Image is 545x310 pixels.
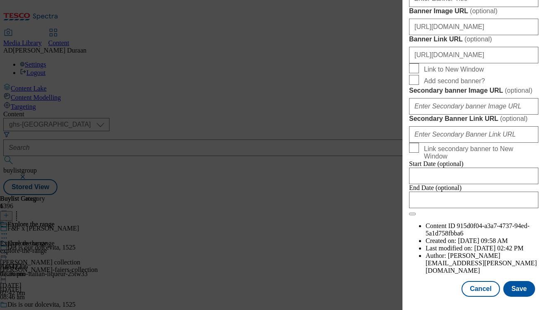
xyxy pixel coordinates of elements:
[500,115,528,122] span: ( optional )
[470,7,497,14] span: ( optional )
[409,7,538,15] label: Banner Image URL
[424,66,484,73] span: Link to New Window
[505,87,533,94] span: ( optional )
[424,145,535,160] span: Link secondary banner to New Window
[409,87,538,95] label: Secondary banner Image URL
[409,184,462,191] span: End Date (optional)
[409,192,538,208] input: Enter Date
[426,245,538,252] li: Last modified on:
[462,281,500,297] button: Cancel
[426,252,537,274] span: [PERSON_NAME][EMAIL_ADDRESS][PERSON_NAME][DOMAIN_NAME]
[409,47,538,63] input: Enter Banner Link URL
[409,98,538,115] input: Enter Secondary banner Image URL
[474,245,524,252] span: [DATE] 02:42 PM
[424,77,485,85] span: Add second banner?
[409,115,538,123] label: Secondary Banner Link URL
[426,237,538,245] li: Created on:
[503,281,535,297] button: Save
[409,168,538,184] input: Enter Date
[426,222,530,237] span: 915d0f04-a3a7-4737-94ed-5a1d758fbba6
[409,160,464,167] span: Start Date (optional)
[409,19,538,35] input: Enter Banner Image URL
[409,35,538,43] label: Banner Link URL
[426,222,538,237] li: Content ID
[426,252,538,274] li: Author:
[464,36,492,43] span: ( optional )
[409,126,538,143] input: Enter Secondary Banner Link URL
[458,237,508,244] span: [DATE] 09:58 AM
